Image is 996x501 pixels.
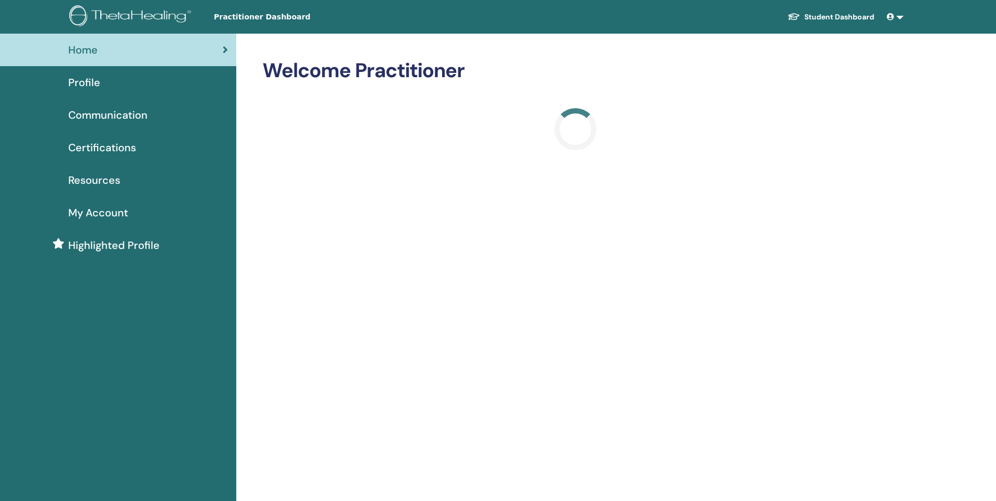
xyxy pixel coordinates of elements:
[68,172,120,188] span: Resources
[263,59,889,83] h2: Welcome Practitioner
[788,12,800,21] img: graduation-cap-white.svg
[68,205,128,221] span: My Account
[68,75,100,90] span: Profile
[68,140,136,155] span: Certifications
[68,42,98,58] span: Home
[68,237,160,253] span: Highlighted Profile
[779,7,883,27] a: Student Dashboard
[69,5,195,29] img: logo.png
[68,107,148,123] span: Communication
[214,12,371,23] span: Practitioner Dashboard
